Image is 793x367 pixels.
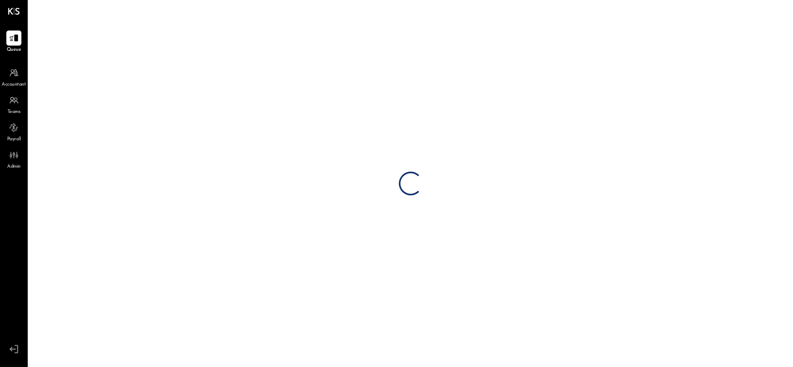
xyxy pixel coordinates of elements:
[0,65,27,88] a: Accountant
[7,136,21,143] span: Payroll
[8,109,21,116] span: Teams
[0,31,27,54] a: Queue
[7,46,21,54] span: Queue
[0,147,27,170] a: Admin
[2,81,26,88] span: Accountant
[7,163,21,170] span: Admin
[0,93,27,116] a: Teams
[0,120,27,143] a: Payroll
